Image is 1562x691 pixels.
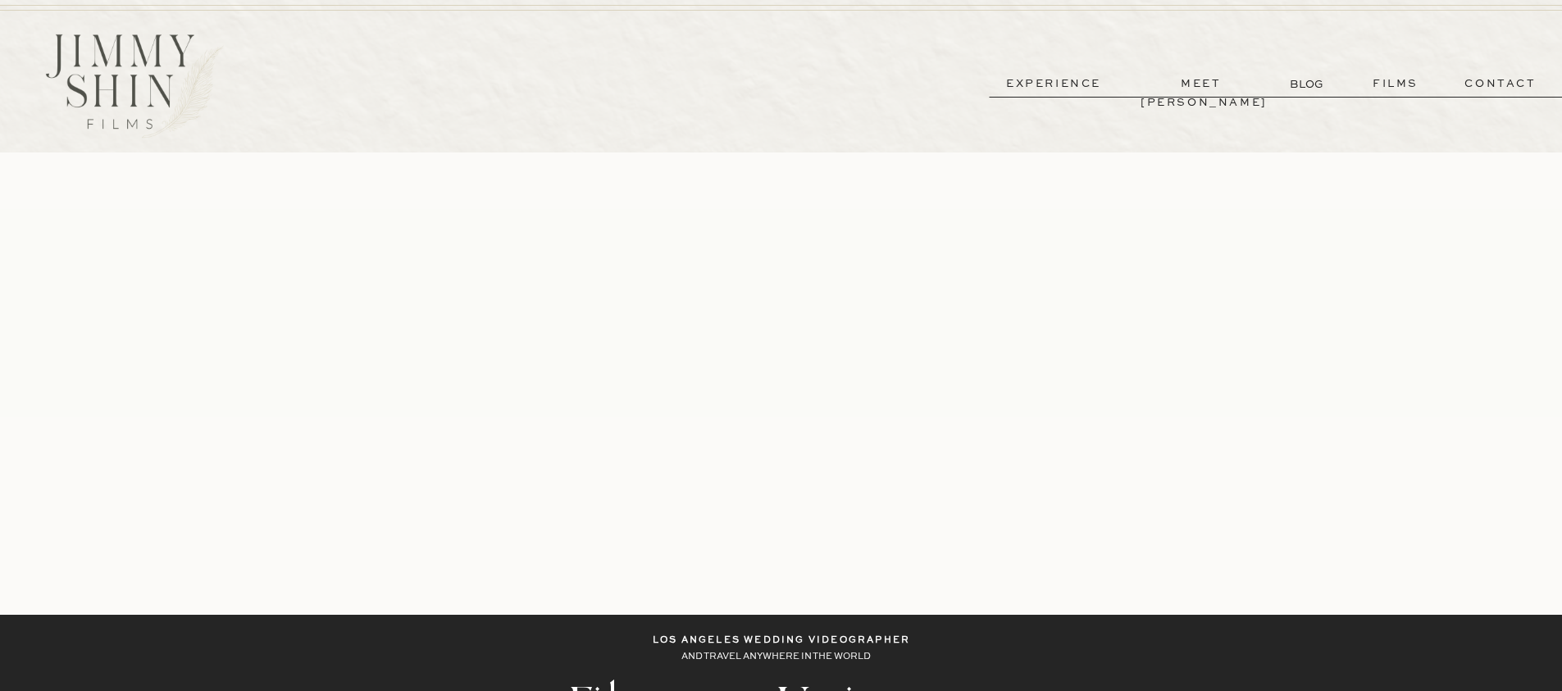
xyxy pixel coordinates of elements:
[1290,75,1327,93] a: BLOG
[1141,75,1262,93] a: meet [PERSON_NAME]
[1355,75,1436,93] a: films
[681,649,881,666] p: AND TRAVEL ANYWHERE IN THE WORLD
[1441,75,1560,93] a: contact
[993,75,1114,93] a: experience
[653,636,910,645] b: los angeles wedding videographer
